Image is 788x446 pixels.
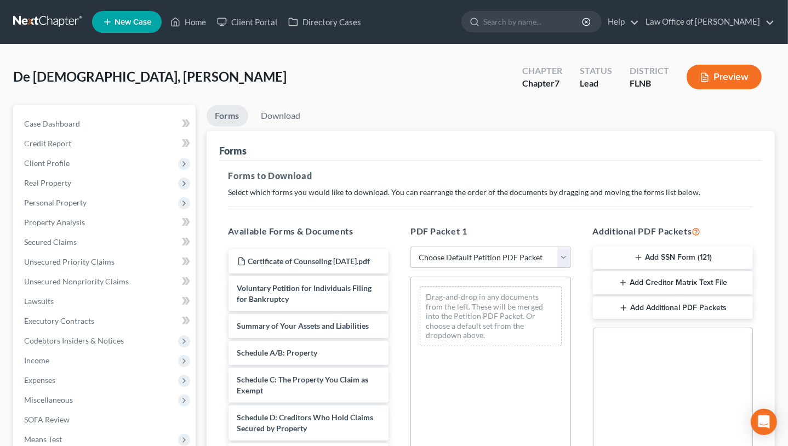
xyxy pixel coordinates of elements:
[751,409,777,435] div: Open Intercom Messenger
[555,78,559,88] span: 7
[483,12,584,32] input: Search by name...
[24,119,80,128] span: Case Dashboard
[229,169,753,182] h5: Forms to Download
[580,77,612,90] div: Lead
[24,139,71,148] span: Credit Report
[15,311,196,331] a: Executory Contracts
[24,198,87,207] span: Personal Property
[229,187,753,198] p: Select which forms you would like to download. You can rearrange the order of the documents by dr...
[15,272,196,291] a: Unsecured Nonpriority Claims
[253,105,310,127] a: Download
[602,12,639,32] a: Help
[24,237,77,247] span: Secured Claims
[237,321,369,330] span: Summary of Your Assets and Liabilities
[237,348,318,357] span: Schedule A/B: Property
[283,12,367,32] a: Directory Cases
[165,12,212,32] a: Home
[24,218,85,227] span: Property Analysis
[237,283,372,304] span: Voluntary Petition for Individuals Filing for Bankruptcy
[15,213,196,232] a: Property Analysis
[630,65,669,77] div: District
[115,18,151,26] span: New Case
[229,225,389,238] h5: Available Forms & Documents
[24,434,62,444] span: Means Test
[15,252,196,272] a: Unsecured Priority Claims
[420,286,562,346] div: Drag-and-drop in any documents from the left. These will be merged into the Petition PDF Packet. ...
[13,68,287,84] span: De [DEMOGRAPHIC_DATA], [PERSON_NAME]
[24,415,70,424] span: SOFA Review
[237,413,374,433] span: Schedule D: Creditors Who Hold Claims Secured by Property
[24,178,71,187] span: Real Property
[593,271,753,294] button: Add Creditor Matrix Text File
[24,375,55,385] span: Expenses
[640,12,774,32] a: Law Office of [PERSON_NAME]
[15,291,196,311] a: Lawsuits
[15,232,196,252] a: Secured Claims
[410,225,571,238] h5: PDF Packet 1
[522,65,562,77] div: Chapter
[248,256,370,266] span: Certificate of Counseling [DATE].pdf
[212,12,283,32] a: Client Portal
[630,77,669,90] div: FLNB
[237,375,369,395] span: Schedule C: The Property You Claim as Exempt
[593,296,753,319] button: Add Additional PDF Packets
[207,105,248,127] a: Forms
[24,316,94,325] span: Executory Contracts
[15,114,196,134] a: Case Dashboard
[593,225,753,238] h5: Additional PDF Packets
[15,410,196,430] a: SOFA Review
[24,395,73,404] span: Miscellaneous
[580,65,612,77] div: Status
[24,336,124,345] span: Codebtors Insiders & Notices
[593,247,753,270] button: Add SSN Form (121)
[522,77,562,90] div: Chapter
[687,65,762,89] button: Preview
[24,356,49,365] span: Income
[15,134,196,153] a: Credit Report
[24,158,70,168] span: Client Profile
[24,277,129,286] span: Unsecured Nonpriority Claims
[24,257,115,266] span: Unsecured Priority Claims
[24,296,54,306] span: Lawsuits
[220,144,247,157] div: Forms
